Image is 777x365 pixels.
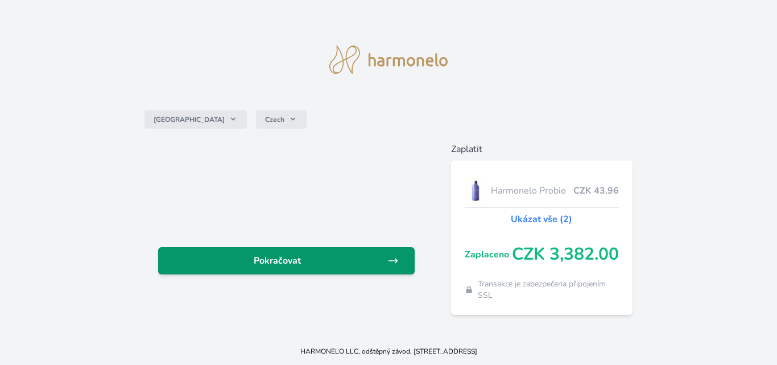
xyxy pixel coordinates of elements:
a: Pokračovat [158,247,414,274]
h6: Zaplatit [451,142,633,156]
img: CLEAN_PROBIO_se_stinem_x-lo.jpg [465,177,486,205]
span: Pokračovat [167,254,387,268]
img: logo.svg [329,46,448,74]
a: Ukázat vše (2) [511,212,572,226]
span: [GEOGRAPHIC_DATA] [154,115,225,124]
span: Zaplaceno [465,248,512,261]
span: CZK 3,382.00 [512,244,619,265]
span: CZK 43.96 [573,184,619,198]
span: Harmonelo Probio [491,184,573,198]
button: [GEOGRAPHIC_DATA] [144,110,247,129]
span: Transakce je zabezpečena připojením SSL [478,278,618,301]
span: Czech [265,115,284,124]
button: Czech [256,110,307,129]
